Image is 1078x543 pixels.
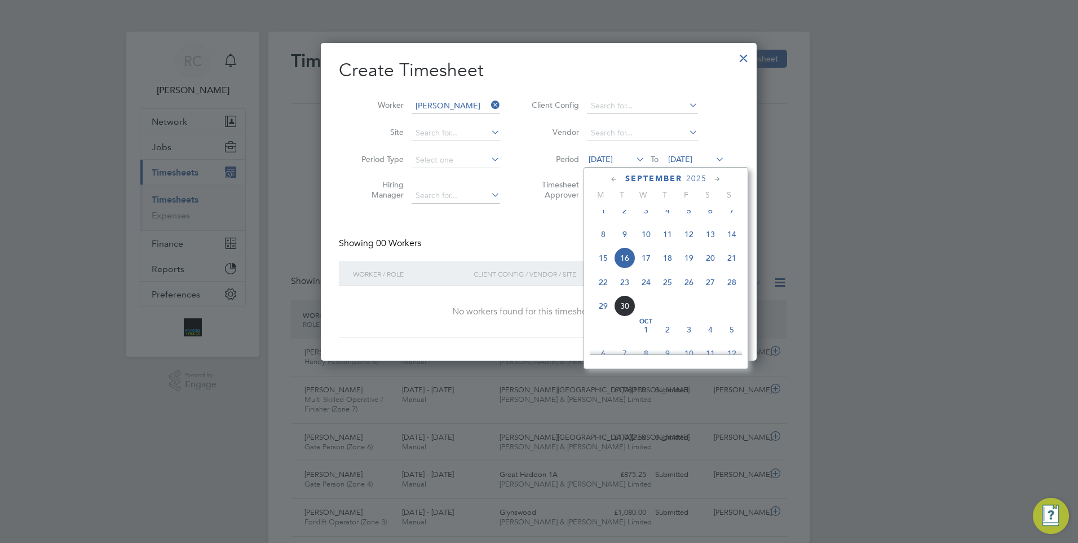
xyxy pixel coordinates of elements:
[635,247,657,269] span: 17
[593,343,614,364] span: 6
[350,306,727,318] div: No workers found for this timesheet period.
[528,127,579,137] label: Vendor
[721,224,743,245] span: 14
[635,343,657,364] span: 8
[635,319,657,325] span: Oct
[614,295,635,317] span: 30
[589,154,613,164] span: [DATE]
[654,190,675,200] span: T
[721,319,743,340] span: 5
[657,247,678,269] span: 18
[635,319,657,340] span: 1
[339,59,739,82] h2: Create Timesheet
[593,200,614,221] span: 1
[471,261,652,287] div: Client Config / Vendor / Site
[412,125,500,141] input: Search for...
[678,319,700,340] span: 3
[593,247,614,269] span: 15
[721,247,743,269] span: 21
[339,238,423,249] div: Showing
[353,127,404,137] label: Site
[614,224,635,245] span: 9
[678,224,700,245] span: 12
[611,190,633,200] span: T
[700,271,721,293] span: 27
[635,200,657,221] span: 3
[678,200,700,221] span: 5
[614,271,635,293] span: 23
[614,247,635,269] span: 16
[657,200,678,221] span: 4
[1033,498,1069,534] button: Engage Resource Center
[700,319,721,340] span: 4
[657,224,678,245] span: 11
[412,98,500,114] input: Search for...
[721,343,743,364] span: 12
[587,98,698,114] input: Search for...
[593,295,614,317] span: 29
[353,154,404,164] label: Period Type
[614,200,635,221] span: 2
[593,271,614,293] span: 22
[718,190,740,200] span: S
[700,200,721,221] span: 6
[721,271,743,293] span: 28
[657,343,678,364] span: 9
[700,343,721,364] span: 11
[353,100,404,110] label: Worker
[587,125,698,141] input: Search for...
[721,200,743,221] span: 7
[633,190,654,200] span: W
[700,247,721,269] span: 20
[675,190,697,200] span: F
[412,152,500,168] input: Select one
[678,247,700,269] span: 19
[625,174,682,183] span: September
[376,238,421,249] span: 00 Workers
[700,224,721,245] span: 13
[657,319,678,340] span: 2
[678,343,700,364] span: 10
[593,224,614,245] span: 8
[412,188,500,204] input: Search for...
[678,271,700,293] span: 26
[647,152,662,167] span: To
[353,179,404,200] label: Hiring Manager
[635,224,657,245] span: 10
[686,174,706,183] span: 2025
[668,154,692,164] span: [DATE]
[528,100,579,110] label: Client Config
[697,190,718,200] span: S
[614,343,635,364] span: 7
[350,261,471,287] div: Worker / Role
[528,179,579,200] label: Timesheet Approver
[590,190,611,200] span: M
[635,271,657,293] span: 24
[657,271,678,293] span: 25
[528,154,579,164] label: Period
